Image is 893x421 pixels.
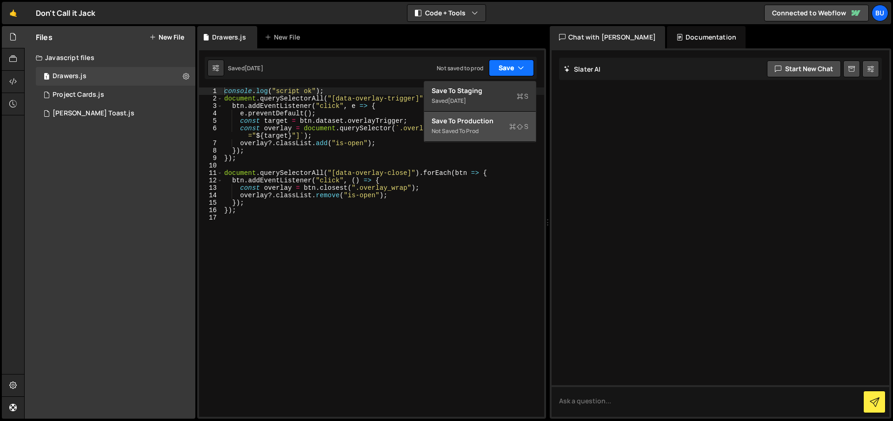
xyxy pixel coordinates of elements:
div: 8 [199,147,223,154]
div: Save to Production [432,116,528,126]
div: 6 [199,125,223,140]
div: Save to Staging [432,86,528,95]
a: Connected to Webflow [764,5,869,21]
div: [PERSON_NAME] Toast.js [53,109,134,118]
div: Drawers.js [53,72,87,80]
div: Drawers.js [212,33,246,42]
div: New File [265,33,304,42]
div: 1 [199,87,223,95]
div: 7 [199,140,223,147]
a: 🤙 [2,2,25,24]
span: S [509,122,528,131]
div: 10 [199,162,223,169]
div: 11 [199,169,223,177]
div: 9 [199,154,223,162]
button: Start new chat [767,60,841,77]
h2: Slater AI [564,65,601,74]
div: Documentation [667,26,746,48]
div: 17 [199,214,223,221]
button: Save [489,60,534,76]
div: Chat with [PERSON_NAME] [550,26,665,48]
div: Saved [228,64,263,72]
div: Not saved to prod [437,64,483,72]
div: Project Cards.js [53,91,104,99]
div: 16338/44166.js [36,86,195,104]
button: New File [149,33,184,41]
div: Saved [432,95,528,107]
div: 15 [199,199,223,207]
div: 4 [199,110,223,117]
div: [DATE] [245,64,263,72]
div: [DATE] [448,97,466,105]
div: Not saved to prod [432,126,528,137]
div: 5 [199,117,223,125]
div: 16338/44175.js [36,67,195,86]
div: Don't Call it Jack [36,7,95,19]
div: 16 [199,207,223,214]
div: 12 [199,177,223,184]
div: 13 [199,184,223,192]
button: Save to ProductionS Not saved to prod [424,112,536,142]
div: Code + Tools [424,81,536,142]
div: 16338/44169.js [36,104,195,123]
a: Bu [872,5,888,21]
div: 14 [199,192,223,199]
button: Save to StagingS Saved[DATE] [424,81,536,112]
h2: Files [36,32,53,42]
div: 3 [199,102,223,110]
div: Javascript files [25,48,195,67]
div: 2 [199,95,223,102]
span: 1 [44,74,49,81]
span: S [517,92,528,101]
button: Code + Tools [407,5,486,21]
